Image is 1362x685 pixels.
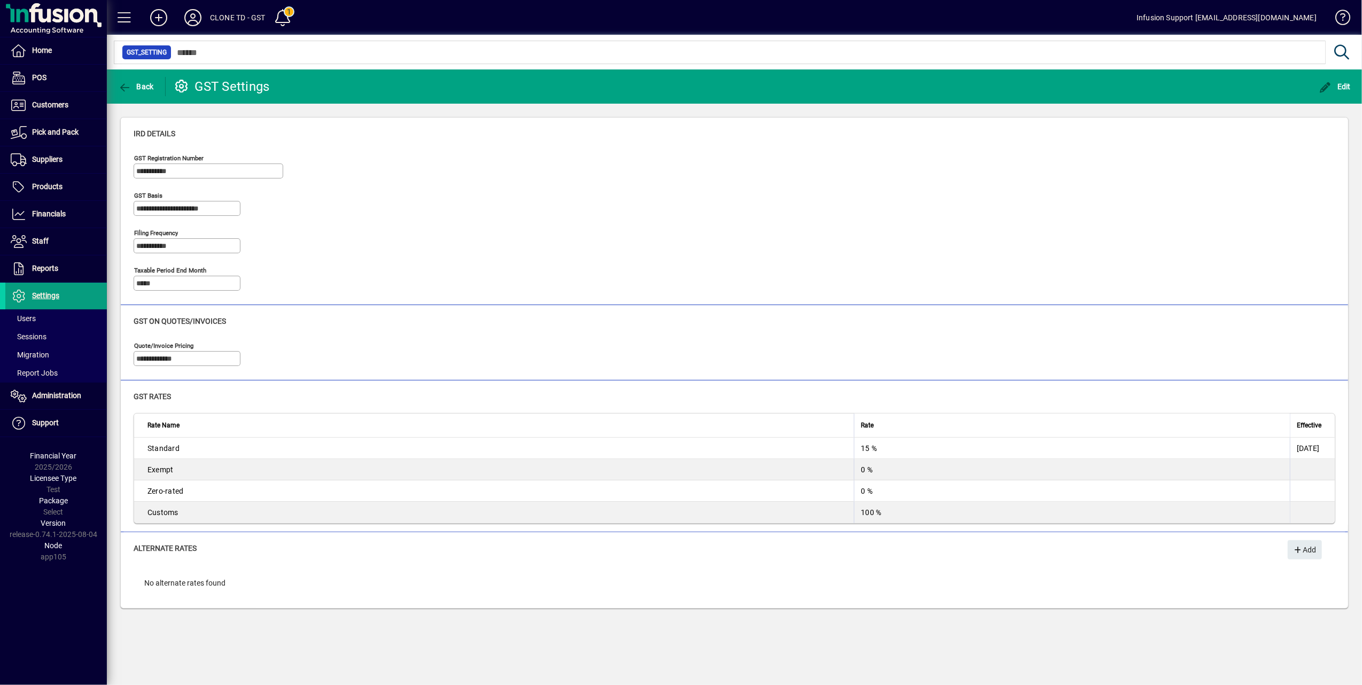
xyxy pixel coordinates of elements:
[32,264,58,273] span: Reports
[210,9,265,26] div: CLONE TD - GST
[5,146,107,173] a: Suppliers
[30,452,77,460] span: Financial Year
[11,314,36,323] span: Users
[32,391,81,400] span: Administration
[107,77,166,96] app-page-header-button: Back
[134,342,193,349] mat-label: Quote/Invoice pricing
[147,507,847,518] div: Customs
[147,419,180,431] span: Rate Name
[1297,419,1321,431] span: Effective
[176,8,210,27] button: Profile
[861,419,874,431] span: Rate
[861,443,1283,454] div: 15 %
[32,291,59,300] span: Settings
[11,369,58,377] span: Report Jobs
[32,100,68,109] span: Customers
[134,317,226,325] span: GST on quotes/invoices
[41,519,66,527] span: Version
[45,541,63,550] span: Node
[32,155,63,164] span: Suppliers
[134,192,162,199] mat-label: GST Basis
[5,346,107,364] a: Migration
[5,65,107,91] a: POS
[5,364,107,382] a: Report Jobs
[115,77,157,96] button: Back
[39,496,68,505] span: Package
[5,383,107,409] a: Administration
[5,92,107,119] a: Customers
[1288,540,1322,559] button: Add
[5,328,107,346] a: Sessions
[147,486,847,496] div: Zero-rated
[134,567,1335,600] div: No alternate rates found
[1317,77,1354,96] button: Edit
[1319,82,1351,91] span: Edit
[1297,444,1320,453] span: [DATE]
[5,37,107,64] a: Home
[174,78,270,95] div: GST Settings
[127,47,167,58] span: GST_SETTING
[147,443,847,454] div: Standard
[11,332,46,341] span: Sessions
[30,474,77,482] span: Licensee Type
[5,174,107,200] a: Products
[147,464,847,475] div: Exempt
[32,237,49,245] span: Staff
[32,209,66,218] span: Financials
[32,182,63,191] span: Products
[5,201,107,228] a: Financials
[5,119,107,146] a: Pick and Pack
[1327,2,1349,37] a: Knowledge Base
[861,486,1283,496] div: 0 %
[134,129,175,138] span: IRD details
[134,229,178,237] mat-label: Filing frequency
[142,8,176,27] button: Add
[5,410,107,437] a: Support
[134,392,171,401] span: GST rates
[32,46,52,55] span: Home
[118,82,154,91] span: Back
[32,73,46,82] span: POS
[32,418,59,427] span: Support
[32,128,79,136] span: Pick and Pack
[5,228,107,255] a: Staff
[861,464,1283,475] div: 0 %
[134,267,206,274] mat-label: Taxable period end month
[861,507,1283,518] div: 100 %
[5,309,107,328] a: Users
[134,154,204,162] mat-label: GST Registration Number
[5,255,107,282] a: Reports
[1293,541,1316,559] span: Add
[11,351,49,359] span: Migration
[1137,9,1317,26] div: Infusion Support [EMAIL_ADDRESS][DOMAIN_NAME]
